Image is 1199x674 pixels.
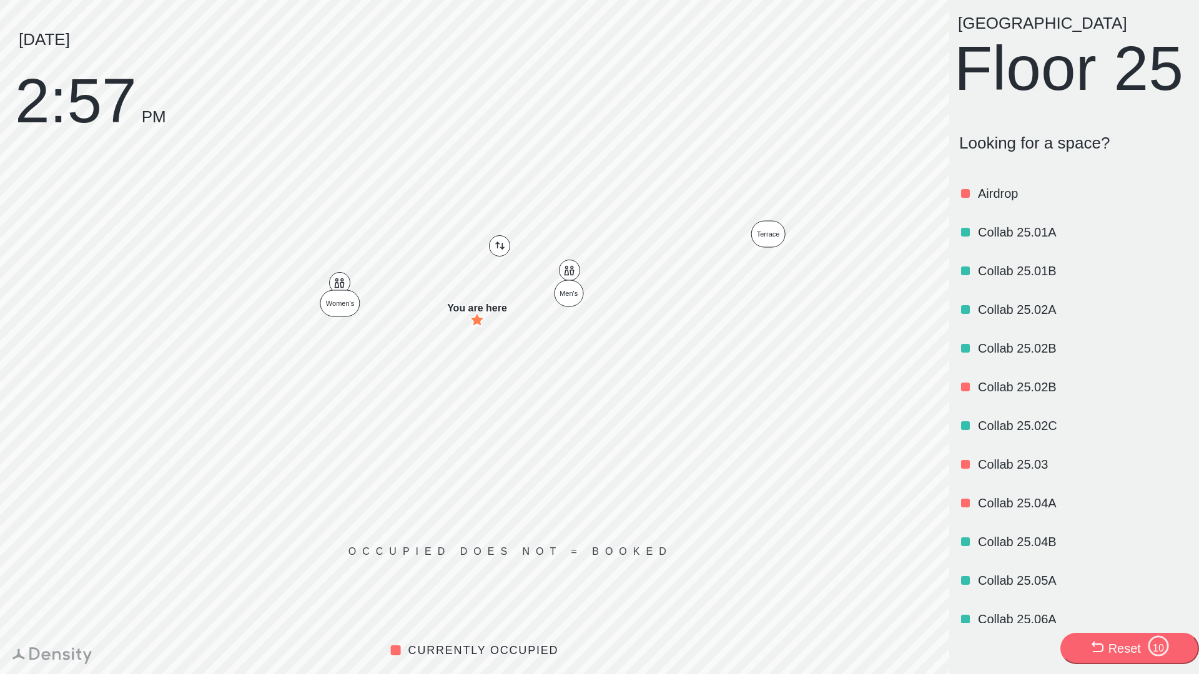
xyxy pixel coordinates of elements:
[978,301,1187,318] p: Collab 25.02A
[978,223,1187,241] p: Collab 25.01A
[978,339,1187,357] p: Collab 25.02B
[1108,640,1141,657] div: Reset
[978,533,1187,550] p: Collab 25.04B
[978,262,1187,280] p: Collab 25.01B
[978,185,1187,202] p: Airdrop
[978,378,1187,396] p: Collab 25.02B
[978,572,1187,589] p: Collab 25.05A
[978,456,1187,473] p: Collab 25.03
[1060,633,1199,664] button: Reset10
[959,134,1189,153] p: Looking for a space?
[1147,643,1170,654] div: 10
[978,417,1187,434] p: Collab 25.02C
[978,494,1187,512] p: Collab 25.04A
[978,610,1187,628] p: Collab 25.06A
